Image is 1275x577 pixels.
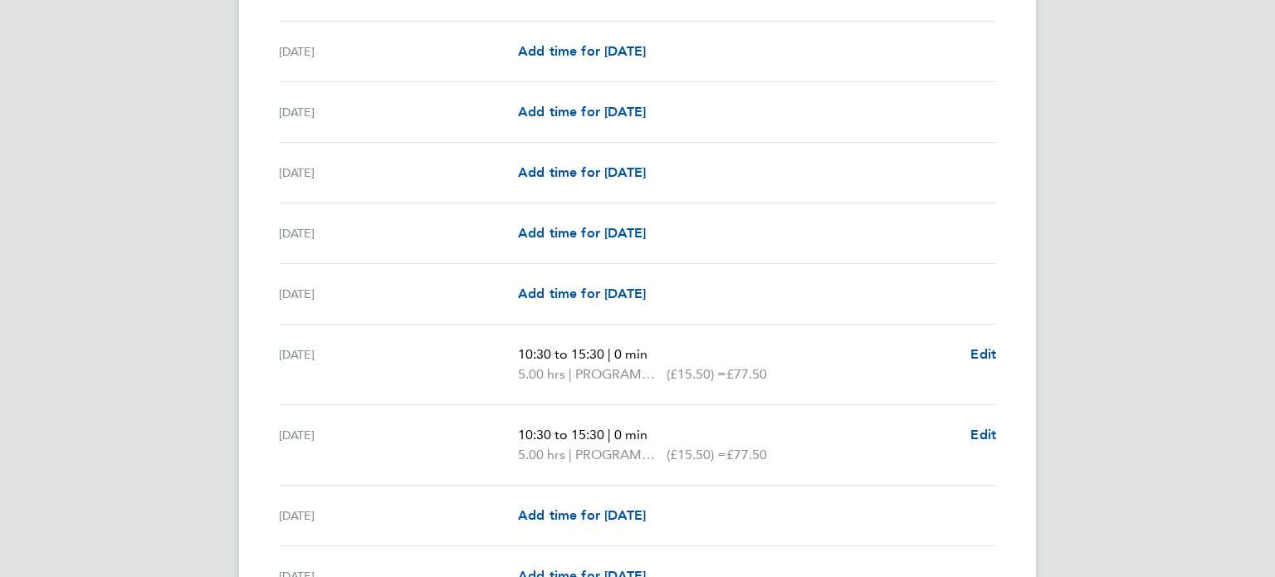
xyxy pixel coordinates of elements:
span: £77.50 [726,366,767,382]
span: | [569,447,572,462]
a: Add time for [DATE] [518,223,646,243]
span: | [569,366,572,382]
span: 5.00 hrs [518,447,565,462]
a: Add time for [DATE] [518,506,646,526]
span: Edit [970,427,996,443]
span: 5.00 hrs [518,366,565,382]
span: | [608,427,611,443]
span: 10:30 to 15:30 [518,346,604,362]
a: Add time for [DATE] [518,102,646,122]
a: Edit [970,345,996,364]
span: Add time for [DATE] [518,104,646,120]
div: [DATE] [279,223,518,243]
span: Add time for [DATE] [518,286,646,301]
span: PROGRAMME_SELLERS_HOURS [575,445,667,465]
a: Add time for [DATE] [518,42,646,61]
span: (£15.50) = [667,447,726,462]
span: | [608,346,611,362]
span: Add time for [DATE] [518,164,646,180]
a: Add time for [DATE] [518,284,646,304]
div: [DATE] [279,506,518,526]
span: £77.50 [726,447,767,462]
span: Add time for [DATE] [518,225,646,241]
div: [DATE] [279,102,518,122]
div: [DATE] [279,163,518,183]
span: 0 min [614,427,647,443]
span: 10:30 to 15:30 [518,427,604,443]
div: [DATE] [279,425,518,465]
div: [DATE] [279,42,518,61]
span: Add time for [DATE] [518,43,646,59]
span: Add time for [DATE] [518,507,646,523]
a: Edit [970,425,996,445]
div: [DATE] [279,345,518,384]
span: PROGRAMME_SELLERS_HOURS [575,364,667,384]
a: Add time for [DATE] [518,163,646,183]
span: 0 min [614,346,647,362]
div: [DATE] [279,284,518,304]
span: Edit [970,346,996,362]
span: (£15.50) = [667,366,726,382]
